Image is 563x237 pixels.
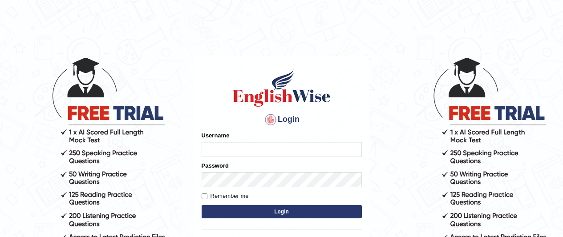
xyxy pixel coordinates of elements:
h4: Login [202,112,362,127]
input: Remember me [202,193,207,199]
label: Username [202,131,230,140]
img: Logo of English Wise sign in for intelligent practice with AI [231,68,332,108]
label: Remember me [202,192,249,201]
button: Login [202,205,362,218]
label: Password [202,161,229,170]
